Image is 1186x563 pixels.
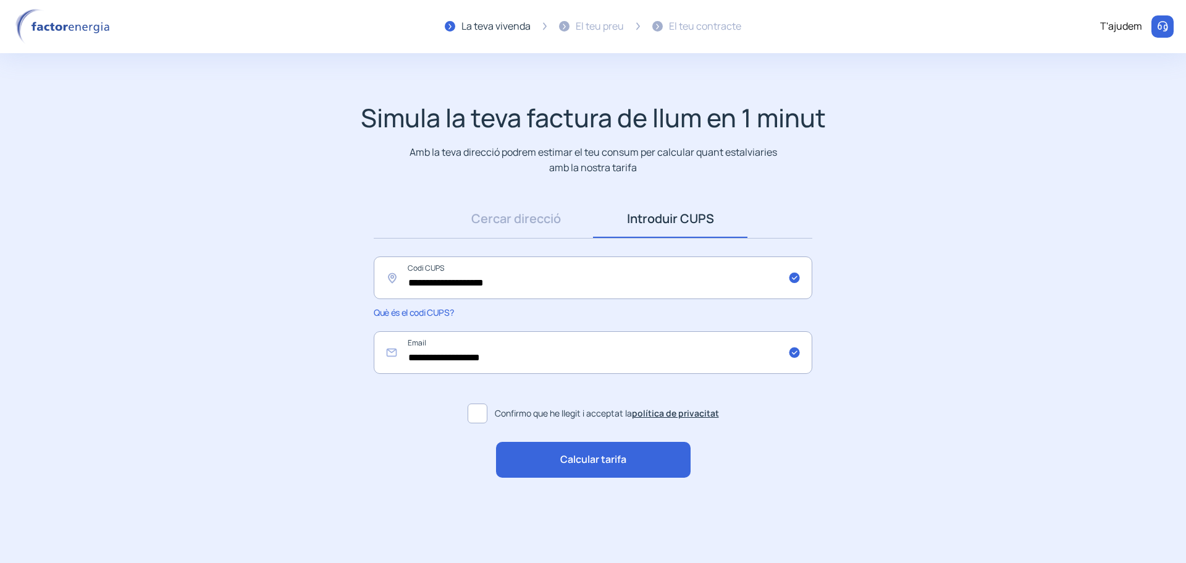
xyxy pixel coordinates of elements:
[407,145,780,175] p: Amb la teva direcció podrem estimar el teu consum per calcular quant estalviaries amb la nostra t...
[669,19,741,35] div: El teu contracte
[1156,20,1169,33] img: llamar
[374,307,453,318] span: Què és el codi CUPS?
[495,407,719,420] span: Confirmo que he llegit i acceptat la
[439,200,593,238] a: Cercar direcció
[1100,19,1142,35] div: T'ajudem
[576,19,624,35] div: El teu preu
[461,19,531,35] div: La teva vivenda
[361,103,826,133] h1: Simula la teva factura de llum en 1 minut
[560,452,626,468] span: Calcular tarifa
[12,9,117,44] img: logo factor
[593,200,747,238] a: Introduir CUPS
[632,407,719,419] a: política de privacitat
